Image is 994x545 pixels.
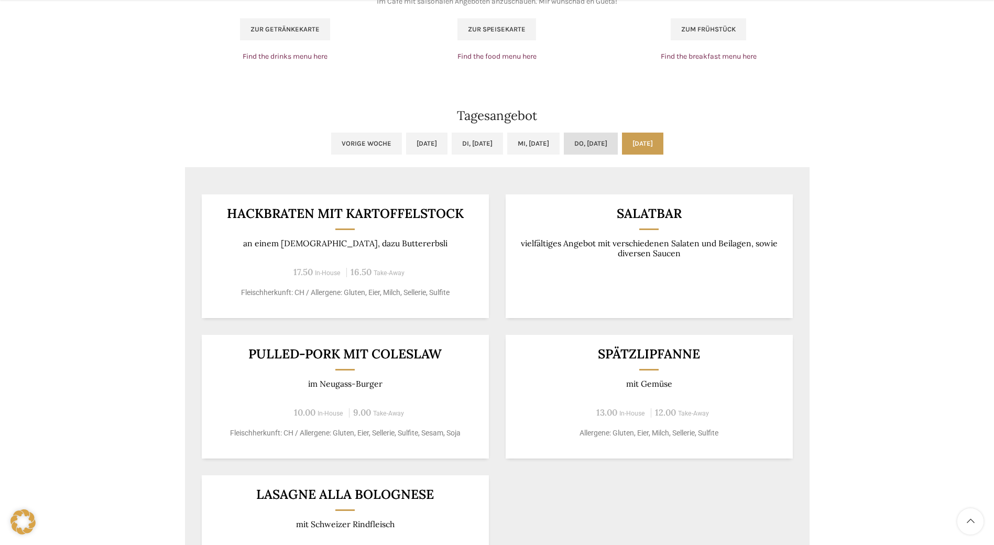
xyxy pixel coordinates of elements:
[243,52,327,61] a: Find the drinks menu here
[240,18,330,40] a: Zur Getränkekarte
[214,287,476,298] p: Fleischherkunft: CH / Allergene: Gluten, Eier, Milch, Sellerie, Sulfite
[185,110,810,122] h2: Tagesangebot
[622,133,663,155] a: [DATE]
[315,269,341,277] span: In-House
[214,238,476,248] p: an einem [DEMOGRAPHIC_DATA], dazu Buttererbsli
[518,238,780,259] p: vielfältiges Angebot mit verschiedenen Salaten und Beilagen, sowie diversen Saucen
[214,379,476,389] p: im Neugass-Burger
[518,347,780,361] h3: Spätzlipfanne
[373,410,404,417] span: Take-Away
[214,347,476,361] h3: Pulled-Pork mit Coleslaw
[564,133,618,155] a: Do, [DATE]
[518,379,780,389] p: mit Gemüse
[681,25,736,34] span: Zum Frühstück
[406,133,447,155] a: [DATE]
[214,207,476,220] h3: Hackbraten mit Kartoffelstock
[457,52,537,61] a: Find the food menu here
[452,133,503,155] a: Di, [DATE]
[468,25,526,34] span: Zur Speisekarte
[250,25,320,34] span: Zur Getränkekarte
[518,207,780,220] h3: Salatbar
[293,266,313,278] span: 17.50
[214,428,476,439] p: Fleischherkunft: CH / Allergene: Gluten, Eier, Sellerie, Sulfite, Sesam, Soja
[353,407,371,418] span: 9.00
[507,133,560,155] a: Mi, [DATE]
[351,266,372,278] span: 16.50
[294,407,315,418] span: 10.00
[214,488,476,501] h3: Lasagne alla Bolognese
[957,508,984,535] a: Scroll to top button
[331,133,402,155] a: Vorige Woche
[457,18,536,40] a: Zur Speisekarte
[596,407,617,418] span: 13.00
[678,410,709,417] span: Take-Away
[671,18,746,40] a: Zum Frühstück
[518,428,780,439] p: Allergene: Gluten, Eier, Milch, Sellerie, Sulfite
[655,407,676,418] span: 12.00
[619,410,645,417] span: In-House
[374,269,405,277] span: Take-Away
[318,410,343,417] span: In-House
[661,52,757,61] a: Find the breakfast menu here
[214,519,476,529] p: mit Schweizer Rindfleisch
